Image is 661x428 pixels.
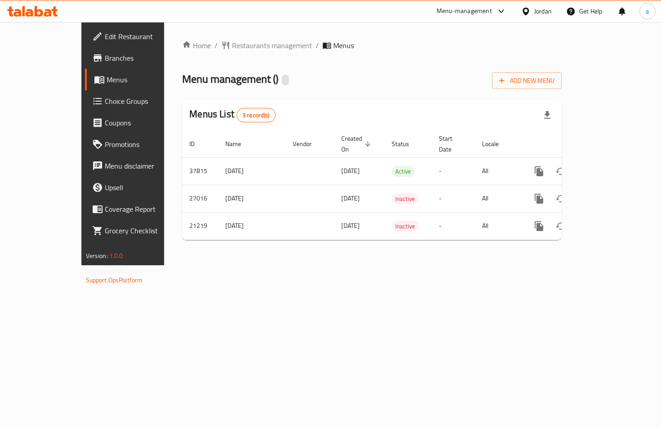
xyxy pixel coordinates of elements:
span: 1.0.0 [109,250,123,262]
a: Menu disclaimer [85,155,192,177]
a: Edit Restaurant [85,26,192,47]
td: 21219 [182,212,218,240]
div: Inactive [392,193,419,204]
th: Actions [521,130,622,158]
span: 3 record(s) [237,111,275,120]
span: Add New Menu [499,75,554,86]
span: ID [189,138,206,149]
span: Inactive [392,194,419,204]
span: Choice Groups [105,96,184,107]
span: [DATE] [341,192,360,204]
a: Choice Groups [85,90,192,112]
span: Edit Restaurant [105,31,184,42]
span: Menus [107,74,184,85]
a: Home [182,40,211,51]
a: Coupons [85,112,192,134]
table: enhanced table [182,130,622,240]
td: 27016 [182,185,218,212]
td: All [475,157,521,185]
div: Menu-management [437,6,492,17]
div: Total records count [237,108,276,122]
span: Locale [482,138,510,149]
td: [DATE] [218,157,286,185]
span: Active [392,166,415,177]
div: Jordan [534,6,552,16]
nav: breadcrumb [182,40,562,51]
td: [DATE] [218,185,286,212]
span: Restaurants management [232,40,312,51]
a: Grocery Checklist [85,220,192,241]
button: Change Status [550,188,572,210]
span: Name [225,138,253,149]
a: Promotions [85,134,192,155]
span: Menu management ( ) [182,69,278,89]
span: Vendor [293,138,323,149]
span: Start Date [439,133,464,155]
span: Grocery Checklist [105,225,184,236]
span: [DATE] [341,220,360,232]
button: more [528,215,550,237]
button: Add New Menu [492,72,562,89]
li: / [316,40,319,51]
button: more [528,160,550,182]
a: Support.OpsPlatform [86,274,143,286]
a: Branches [85,47,192,69]
span: [DATE] [341,165,360,177]
a: Restaurants management [221,40,312,51]
button: Change Status [550,215,572,237]
button: Change Status [550,160,572,182]
span: Created On [341,133,374,155]
span: Promotions [105,139,184,150]
span: Coverage Report [105,204,184,214]
span: Coupons [105,117,184,128]
td: - [432,212,475,240]
span: Menu disclaimer [105,160,184,171]
td: All [475,185,521,212]
a: Coverage Report [85,198,192,220]
span: Status [392,138,421,149]
h2: Menus List [189,107,275,122]
span: Menus [333,40,354,51]
span: Get support on: [86,265,127,277]
span: Version: [86,250,108,262]
div: Export file [536,104,558,126]
li: / [214,40,218,51]
span: Upsell [105,182,184,193]
span: Inactive [392,221,419,232]
span: a [646,6,649,16]
td: 37815 [182,157,218,185]
a: Menus [85,69,192,90]
span: Branches [105,53,184,63]
button: more [528,188,550,210]
td: - [432,157,475,185]
td: All [475,212,521,240]
td: [DATE] [218,212,286,240]
a: Upsell [85,177,192,198]
td: - [432,185,475,212]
